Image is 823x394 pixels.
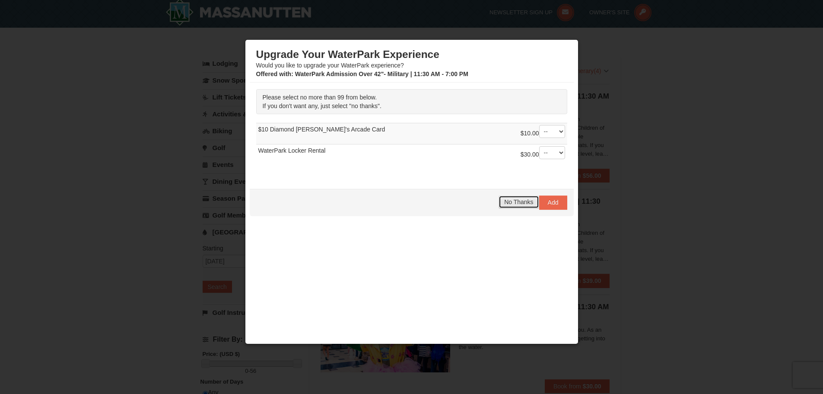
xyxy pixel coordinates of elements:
span: Add [548,199,559,206]
td: WaterPark Locker Rental [256,144,567,166]
button: No Thanks [499,195,539,208]
span: If you don't want any, just select "no thanks". [263,103,381,109]
div: $10.00 [521,125,565,142]
button: Add [539,195,567,209]
span: Offered with [256,70,292,77]
td: $10 Diamond [PERSON_NAME]'s Arcade Card [256,123,567,144]
span: Please select no more than 99 from below. [263,94,377,101]
div: $30.00 [521,146,565,163]
strong: : WaterPark Admission Over 42"- Military | 11:30 AM - 7:00 PM [256,70,468,77]
span: No Thanks [504,199,533,205]
div: Would you like to upgrade your WaterPark experience? [256,48,567,78]
h3: Upgrade Your WaterPark Experience [256,48,567,61]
